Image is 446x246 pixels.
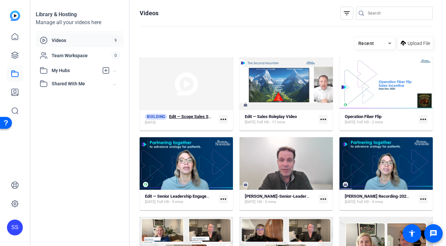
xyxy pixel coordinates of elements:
a: BUILDINGEdit — Scope Sales Scenarios[DATE] [145,114,216,125]
span: [DATE] [145,199,156,205]
mat-icon: accessibility [408,229,416,237]
button: Upload File [398,37,433,49]
input: Search [368,9,427,17]
span: Recent [358,41,374,46]
span: BUILDING [145,114,167,120]
mat-icon: more_horiz [419,115,427,124]
span: Full HD - 4 mins [357,199,383,205]
span: [DATE] [345,199,355,205]
span: Full HD - 2 mins [357,120,383,125]
span: Upload File [408,40,430,47]
mat-expansion-panel-header: Shared With Me [36,77,124,90]
a: Edit — Senior Leadership Engagement[DATE]Full HD - 9 mins [145,194,216,205]
mat-icon: more_horiz [419,195,427,203]
span: [DATE] [345,120,355,125]
span: Team Workspace [52,52,111,59]
span: 0 [111,52,120,59]
a: Operation Fiber Flip[DATE]Full HD - 2 mins [345,114,416,125]
span: Shared With Me [52,80,113,87]
img: blue-gradient.svg [10,11,20,21]
mat-icon: message [429,229,437,237]
mat-icon: more_horiz [219,115,228,124]
span: 9 [111,37,120,44]
div: Manage all your videos here [36,19,124,26]
a: [PERSON_NAME]-Senior-Leadership-Engagement-[PERSON_NAME]-Self-Record-Session-1744390670763-webcam... [245,194,316,205]
a: Edit — Sales Roleplay Video[DATE]Full HD - 17 mins [245,114,316,125]
span: Full HD - 17 mins [257,120,285,125]
span: My Hubs [52,67,99,74]
strong: Edit — Sales Roleplay Video [245,114,297,119]
span: Full HD - 9 mins [157,199,183,205]
span: HD - 5 mins [257,199,276,205]
div: Library & Hosting [36,11,124,19]
strong: Edit — Senior Leadership Engagement [145,194,216,199]
span: [DATE] [245,120,255,125]
a: [PERSON_NAME] Recording-20250409_112924-Meeting Recording[DATE]Full HD - 4 mins [345,194,416,205]
mat-icon: more_horiz [319,195,328,203]
mat-icon: filter_list [343,9,351,17]
span: Videos [52,37,111,44]
strong: Edit — Scope Sales Scenarios [169,114,225,119]
div: SS [7,220,23,235]
span: [DATE] [145,120,156,125]
strong: Operation Fiber Flip [345,114,381,119]
mat-expansion-panel-header: My Hubs [36,64,124,77]
mat-icon: more_horiz [319,115,328,124]
mat-icon: more_horiz [219,195,228,203]
span: [DATE] [245,199,255,205]
h1: Videos [140,9,158,17]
